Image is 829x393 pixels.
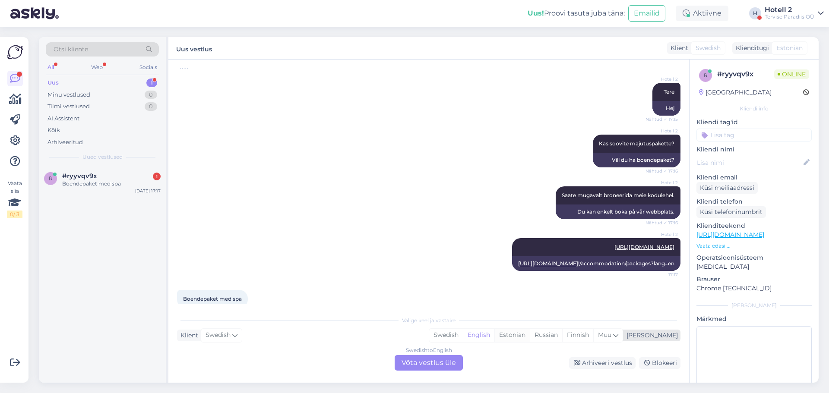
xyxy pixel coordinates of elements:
input: Lisa tag [696,129,812,141]
span: Nähtud ✓ 17:16 [645,168,678,174]
div: Uus [47,79,59,87]
span: Nähtud ✓ 17:16 [645,220,678,226]
div: [DATE] 17:17 [135,188,161,194]
div: AI Assistent [47,114,79,123]
div: Küsi meiliaadressi [696,182,758,194]
div: Klient [177,331,198,340]
span: Boendepaket med spa [183,296,242,302]
span: Nähtud ✓ 17:15 [645,116,678,123]
span: Online [774,69,809,79]
span: Tere [664,88,674,95]
p: Kliendi nimi [696,145,812,154]
p: Kliendi tag'id [696,118,812,127]
div: Tervise Paradiis OÜ [765,13,814,20]
span: Estonian [776,44,803,53]
label: Uus vestlus [176,42,212,54]
div: Swedish [429,329,463,342]
p: Kliendi email [696,173,812,182]
div: All [46,62,56,73]
div: Aktiivne [676,6,728,21]
div: !/accommodation/packages?lang=en [512,256,680,271]
a: Hotell 2Tervise Paradiis OÜ [765,6,824,20]
div: [PERSON_NAME] [696,302,812,309]
div: Hej [652,101,680,116]
span: 17:17 [645,271,678,278]
div: 0 / 3 [7,211,22,218]
div: Russian [530,329,562,342]
button: Emailid [628,5,665,22]
div: [PERSON_NAME] [623,331,678,340]
div: Web [89,62,104,73]
div: Arhiveeritud [47,138,83,147]
p: Brauser [696,275,812,284]
a: [URL][DOMAIN_NAME] [518,260,578,267]
b: Uus! [528,9,544,17]
div: Arhiveeri vestlus [569,357,636,369]
p: Vaata edasi ... [696,242,812,250]
span: Hotell 2 [645,76,678,82]
div: Tiimi vestlused [47,102,90,111]
span: r [704,72,708,79]
span: Kas soovite majutuspakette? [599,140,674,147]
span: r [49,175,53,182]
p: Klienditeekond [696,221,812,230]
span: Hotell 2 [645,179,678,186]
p: Märkmed [696,314,812,324]
div: H [749,7,761,19]
div: Du kan enkelt boka på vår webbplats. [556,204,680,219]
p: Operatsioonisüsteem [696,253,812,262]
div: 0 [145,91,157,99]
div: Vaata siia [7,179,22,218]
span: Uued vestlused [82,153,123,161]
div: English [463,329,494,342]
div: Finnish [562,329,593,342]
input: Lisa nimi [697,158,802,167]
a: [URL][DOMAIN_NAME] [696,231,764,239]
span: Swedish [696,44,721,53]
span: Hotell 2 [645,128,678,134]
p: Chrome [TECHNICAL_ID] [696,284,812,293]
img: Askly Logo [7,44,23,60]
div: Swedish to English [406,346,452,354]
span: Otsi kliente [54,45,88,54]
span: #ryyvqv9x [62,172,97,180]
div: Küsi telefoninumbrit [696,206,766,218]
span: Muu [598,331,611,339]
span: Saate mugavalt broneerida meie kodulehel. [562,192,674,198]
div: 1 [146,79,157,87]
div: Võta vestlus üle [395,355,463,371]
div: Klienditugi [732,44,769,53]
div: Vill du ha boendepaket? [593,153,680,167]
div: Kliendi info [696,105,812,113]
div: Valige keel ja vastake [177,317,680,324]
div: 0 [145,102,157,111]
span: Hotell 2 [645,231,678,238]
div: Klient [667,44,688,53]
span: Swedish [206,330,231,340]
div: Proovi tasuta juba täna: [528,8,625,19]
div: Minu vestlused [47,91,90,99]
a: [URL][DOMAIN_NAME] [614,244,674,250]
div: Boendepaket med spa [62,180,161,188]
div: Hotell 2 [765,6,814,13]
p: Kliendi telefon [696,197,812,206]
div: Kõik [47,126,60,135]
div: [GEOGRAPHIC_DATA] [699,88,772,97]
div: # ryyvqv9x [717,69,774,79]
div: Blokeeri [639,357,680,369]
p: [MEDICAL_DATA] [696,262,812,271]
div: Estonian [494,329,530,342]
div: 1 [153,173,161,180]
div: Socials [138,62,159,73]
